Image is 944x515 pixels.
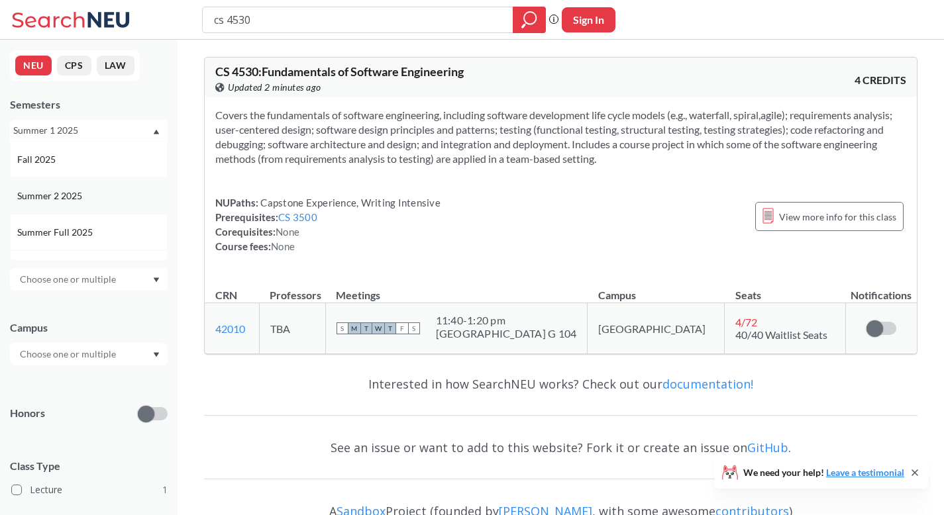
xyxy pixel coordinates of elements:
div: NUPaths: Prerequisites: Corequisites: Course fees: [215,195,441,254]
span: CS 4530 : Fundamentals of Software Engineering [215,64,464,79]
button: NEU [15,56,52,75]
span: 4 / 72 [735,316,757,328]
span: 40/40 Waitlist Seats [735,328,827,341]
span: W [372,322,384,334]
span: View more info for this class [779,209,896,225]
svg: Dropdown arrow [153,352,160,357]
span: M [348,322,360,334]
label: Lecture [11,481,168,498]
th: Meetings [325,275,588,303]
td: [GEOGRAPHIC_DATA] [588,303,725,354]
button: Sign In [562,7,615,32]
a: GitHub [747,440,788,455]
p: Honors [10,406,45,421]
td: TBA [259,303,325,354]
div: CRN [215,288,237,303]
span: 1 [162,483,168,497]
div: Interested in how SearchNEU works? Check out our [204,365,918,403]
span: Class Type [10,459,168,473]
div: [GEOGRAPHIC_DATA] G 104 [436,327,577,340]
div: Summer 1 2025Dropdown arrowFall 2025Summer 2 2025Summer Full 2025Summer 1 2025Spring 2025Fall 202... [10,120,168,141]
section: Covers the fundamentals of software engineering, including software development life cycle models... [215,108,906,166]
span: S [408,322,420,334]
div: Summer 1 2025 [13,123,152,138]
span: Summer 2 2025 [17,189,85,203]
span: F [396,322,408,334]
div: Dropdown arrow [10,268,168,291]
span: 4 CREDITS [855,73,906,87]
svg: Dropdown arrow [153,129,160,134]
span: S [337,322,348,334]
span: T [384,322,396,334]
th: Seats [725,275,846,303]
th: Professors [259,275,325,303]
div: magnifying glass [513,7,546,33]
span: Summer Full 2025 [17,225,95,240]
span: Fall 2025 [17,152,58,167]
a: 42010 [215,322,245,335]
span: None [276,226,299,238]
span: We need your help! [743,468,904,477]
span: Updated 2 minutes ago [228,80,321,95]
input: Choose one or multiple [13,271,125,287]
div: Dropdown arrow [10,343,168,365]
a: CS 3500 [278,211,317,223]
span: T [360,322,372,334]
div: 11:40 - 1:20 pm [436,314,577,327]
th: Campus [588,275,725,303]
svg: Dropdown arrow [153,277,160,283]
div: Semesters [10,97,168,112]
button: LAW [97,56,134,75]
input: Choose one or multiple [13,346,125,362]
div: See an issue or want to add to this website? Fork it or create an issue on . [204,428,918,467]
a: Leave a testimonial [826,467,904,478]
svg: magnifying glass [521,11,537,29]
div: Campus [10,320,168,335]
input: Class, professor, course number, "phrase" [213,9,503,31]
span: None [271,240,295,252]
button: CPS [57,56,91,75]
a: documentation! [662,376,753,392]
th: Notifications [846,275,918,303]
span: Capstone Experience, Writing Intensive [258,197,441,209]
